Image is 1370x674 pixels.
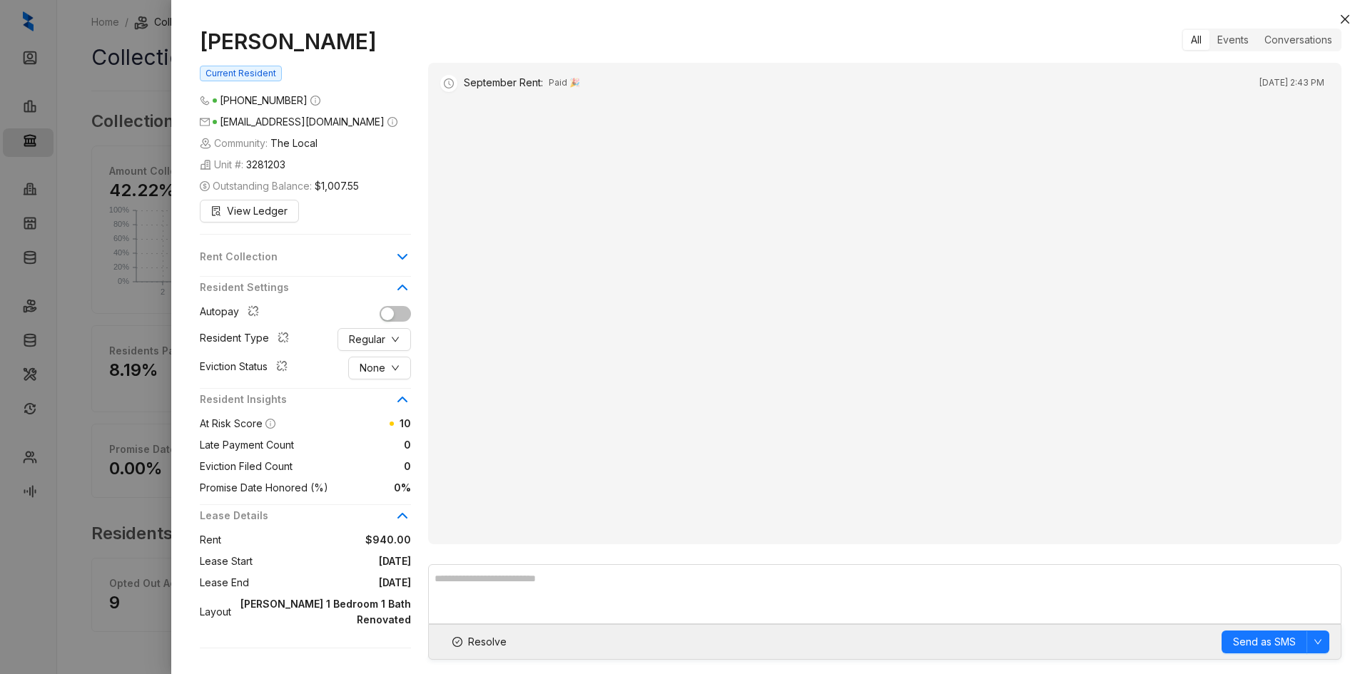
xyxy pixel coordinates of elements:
[294,437,411,453] span: 0
[200,508,394,524] span: Lease Details
[391,364,400,372] span: down
[200,178,359,194] span: Outstanding Balance:
[200,249,411,273] div: Rent Collection
[249,575,411,591] span: [DATE]
[200,359,293,377] div: Eviction Status
[200,157,285,173] span: Unit #:
[200,480,328,496] span: Promise Date Honored (%)
[200,249,394,265] span: Rent Collection
[1339,14,1351,25] span: close
[200,96,210,106] span: phone
[200,280,411,304] div: Resident Settings
[200,459,293,474] span: Eviction Filed Count
[220,116,385,128] span: [EMAIL_ADDRESS][DOMAIN_NAME]
[400,417,411,429] span: 10
[1257,30,1340,50] div: Conversations
[391,335,400,344] span: down
[227,203,288,219] span: View Ledger
[200,508,411,532] div: Lease Details
[200,159,211,170] img: building-icon
[1233,634,1296,650] span: Send as SMS
[1314,638,1322,646] span: down
[200,532,221,548] span: Rent
[440,630,519,653] button: Resolve
[360,360,385,376] span: None
[200,304,265,322] div: Autopay
[452,637,462,647] span: check-circle
[1182,29,1341,51] div: segmented control
[270,136,318,151] span: The Local
[468,634,507,650] span: Resolve
[200,575,249,591] span: Lease End
[200,200,299,223] button: View Ledger
[246,157,285,173] span: 3281203
[231,596,411,628] span: [PERSON_NAME] 1 Bedroom 1 Bath Renovated
[200,553,253,569] span: Lease Start
[338,328,411,351] button: Regulardown
[200,280,394,295] span: Resident Settings
[387,117,397,127] span: info-circle
[348,357,411,379] button: Nonedown
[200,604,231,620] span: Layout
[200,29,411,54] h1: [PERSON_NAME]
[349,332,385,347] span: Regular
[221,532,411,548] span: $940.00
[211,206,221,216] span: file-search
[200,138,211,149] img: building-icon
[549,76,580,90] span: Paid 🎉
[200,417,263,429] span: At Risk Score
[328,480,411,496] span: 0%
[200,392,411,416] div: Resident Insights
[200,66,282,81] span: Current Resident
[440,75,457,92] span: clock-circle
[464,75,543,91] div: September Rent :
[1209,30,1257,50] div: Events
[200,330,295,349] div: Resident Type
[315,178,359,194] span: $1,007.55
[1183,30,1209,50] div: All
[253,553,411,569] span: [DATE]
[220,94,308,106] span: [PHONE_NUMBER]
[200,437,294,453] span: Late Payment Count
[200,181,210,191] span: dollar
[200,392,394,407] span: Resident Insights
[200,117,210,127] span: mail
[265,419,275,429] span: info-circle
[1222,630,1307,653] button: Send as SMS
[310,96,320,106] span: info-circle
[1336,11,1354,28] button: Close
[200,136,318,151] span: Community:
[293,459,411,474] span: 0
[1259,76,1324,90] span: [DATE] 2:43 PM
